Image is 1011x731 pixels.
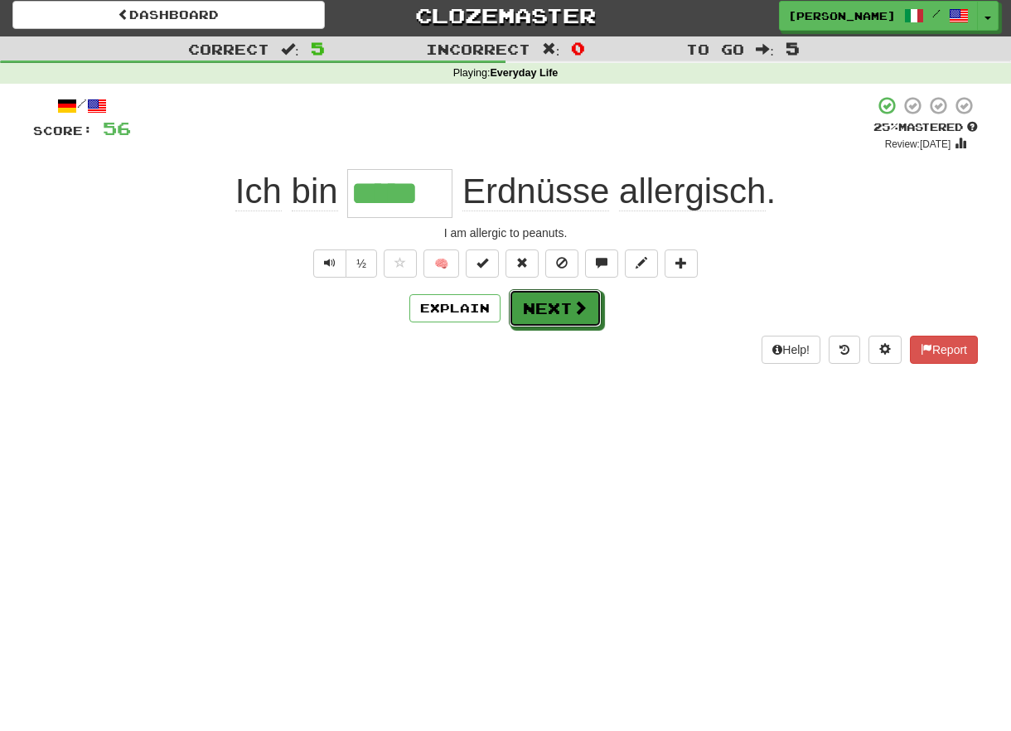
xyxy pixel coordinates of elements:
[829,336,860,364] button: Round history (alt+y)
[619,172,766,211] span: allergisch
[346,249,377,278] button: ½
[762,336,820,364] button: Help!
[788,8,896,23] span: [PERSON_NAME]
[571,38,585,58] span: 0
[873,120,898,133] span: 25 %
[585,249,618,278] button: Discuss sentence (alt+u)
[545,249,578,278] button: Ignore sentence (alt+i)
[756,42,774,56] span: :
[313,249,346,278] button: Play sentence audio (ctl+space)
[12,1,325,29] a: Dashboard
[462,172,609,211] span: Erdnüsse
[311,38,325,58] span: 5
[103,118,131,138] span: 56
[625,249,658,278] button: Edit sentence (alt+d)
[779,1,978,31] a: [PERSON_NAME] /
[885,138,951,150] small: Review: [DATE]
[188,41,269,57] span: Correct
[409,294,501,322] button: Explain
[686,41,744,57] span: To go
[665,249,698,278] button: Add to collection (alt+a)
[509,289,602,327] button: Next
[505,249,539,278] button: Reset to 0% Mastered (alt+r)
[310,249,377,278] div: Text-to-speech controls
[873,120,978,135] div: Mastered
[235,172,282,211] span: Ich
[932,7,941,19] span: /
[33,225,978,241] div: I am allergic to peanuts.
[350,1,662,30] a: Clozemaster
[33,123,93,138] span: Score:
[33,95,131,116] div: /
[426,41,530,57] span: Incorrect
[910,336,978,364] button: Report
[452,172,776,211] span: .
[542,42,560,56] span: :
[281,42,299,56] span: :
[384,249,417,278] button: Favorite sentence (alt+f)
[786,38,800,58] span: 5
[292,172,338,211] span: bin
[423,249,459,278] button: 🧠
[490,67,558,79] strong: Everyday Life
[466,249,499,278] button: Set this sentence to 100% Mastered (alt+m)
